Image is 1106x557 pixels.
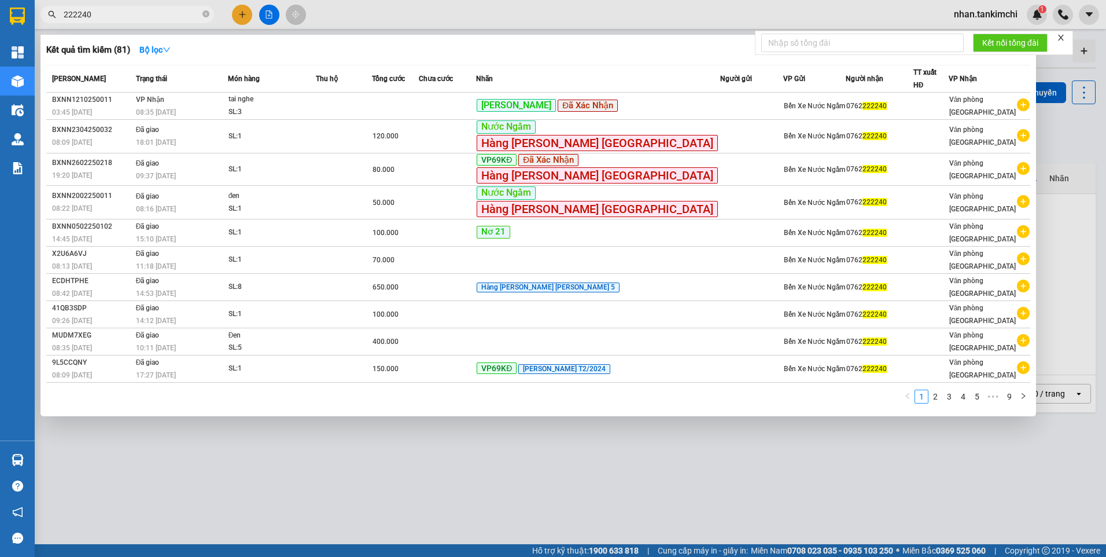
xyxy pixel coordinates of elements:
[1016,390,1030,404] li: Next Page
[862,365,887,373] span: 222240
[862,102,887,110] span: 222240
[846,309,913,321] div: 0762
[136,304,160,312] span: Đã giao
[52,275,132,287] div: ECDHTPHE
[846,75,883,83] span: Người nhận
[52,290,92,298] span: 08:42 [DATE]
[477,362,517,374] span: VP69KĐ
[136,235,176,243] span: 15:10 [DATE]
[373,256,395,264] span: 70.000
[139,45,171,54] strong: Bộ lọc
[784,338,845,346] span: Bến Xe Nước Ngầm
[136,371,176,379] span: 17:27 [DATE]
[130,41,180,59] button: Bộ lọcdown
[372,75,405,83] span: Tổng cước
[1017,129,1030,142] span: plus-circle
[228,106,315,119] div: SL: 3
[52,302,132,314] div: 41QB3SDP
[228,254,315,266] div: SL: 1
[784,365,845,373] span: Bến Xe Nước Ngầm
[228,93,315,106] div: tai nghe
[970,390,984,404] li: 5
[12,162,24,174] img: solution-icon
[12,533,23,544] span: message
[846,363,913,375] div: 0762
[136,96,164,104] span: VP Nhận
[942,390,956,404] li: 3
[518,364,610,375] span: [PERSON_NAME] T2/2024
[477,201,718,217] span: Hàng [PERSON_NAME] [GEOGRAPHIC_DATA]
[901,390,915,404] button: left
[784,102,845,110] span: Bến Xe Nước Ngầm
[477,120,536,134] span: Nước Ngầm
[52,221,132,233] div: BXNN0502250102
[949,358,1016,379] span: Văn phòng [GEOGRAPHIC_DATA]
[373,310,399,318] span: 100.000
[228,308,315,321] div: SL: 1
[373,132,399,140] span: 120.000
[228,329,315,342] div: Đen
[163,46,171,54] span: down
[862,132,887,140] span: 222240
[949,222,1016,243] span: Văn phòng [GEOGRAPHIC_DATA]
[957,390,969,403] a: 4
[52,317,92,325] span: 09:26 [DATE]
[1017,334,1030,347] span: plus-circle
[419,75,453,83] span: Chưa cước
[373,229,399,237] span: 100.000
[784,310,845,318] span: Bến Xe Nước Ngầm
[477,226,510,239] span: Nơ 21
[1017,280,1030,292] span: plus-circle
[228,190,315,203] div: đen
[971,390,983,403] a: 5
[928,390,942,404] li: 2
[846,100,913,112] div: 0762
[228,75,260,83] span: Món hàng
[477,186,536,200] span: Nước Ngầm
[913,68,937,89] span: TT xuất HĐ
[373,365,399,373] span: 150.000
[929,390,942,403] a: 2
[12,507,23,518] span: notification
[1017,98,1030,111] span: plus-circle
[373,338,399,346] span: 400.000
[784,132,845,140] span: Bến Xe Nước Ngầm
[52,329,132,342] div: MUDM7XEG
[784,256,845,264] span: Bến Xe Nước Ngầm
[136,317,176,325] span: 14:12 [DATE]
[949,331,1016,352] span: Văn phòng [GEOGRAPHIC_DATA]
[477,283,620,293] span: Hàng [PERSON_NAME] [PERSON_NAME] 5
[477,167,718,184] span: Hàng [PERSON_NAME] [GEOGRAPHIC_DATA]
[862,198,887,206] span: 222240
[136,75,167,83] span: Trạng thái
[862,165,887,173] span: 222240
[943,390,956,403] a: 3
[846,254,913,266] div: 0762
[136,262,176,270] span: 11:18 [DATE]
[136,192,160,200] span: Đã giao
[949,96,1016,116] span: Văn phòng [GEOGRAPHIC_DATA]
[1017,225,1030,238] span: plus-circle
[52,371,92,379] span: 08:09 [DATE]
[52,248,132,260] div: X2U6A6VJ
[136,205,176,213] span: 08:16 [DATE]
[136,159,160,167] span: Đã giao
[1003,390,1016,403] a: 9
[956,390,970,404] li: 4
[52,157,132,169] div: BXNN2602250218
[1017,252,1030,265] span: plus-circle
[783,75,805,83] span: VP Gửi
[1017,195,1030,208] span: plus-circle
[518,154,578,167] span: Đã Xác Nhận
[915,390,928,403] a: 1
[228,362,315,375] div: SL: 1
[64,8,200,21] input: Tìm tên, số ĐT hoặc mã đơn
[846,196,913,208] div: 0762
[373,199,395,207] span: 50.000
[228,163,315,176] div: SL: 1
[136,108,176,116] span: 08:35 [DATE]
[982,36,1038,49] span: Kết nối tổng đài
[1016,390,1030,404] button: right
[477,154,517,166] span: VP69KĐ
[949,277,1016,298] span: Văn phòng [GEOGRAPHIC_DATA]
